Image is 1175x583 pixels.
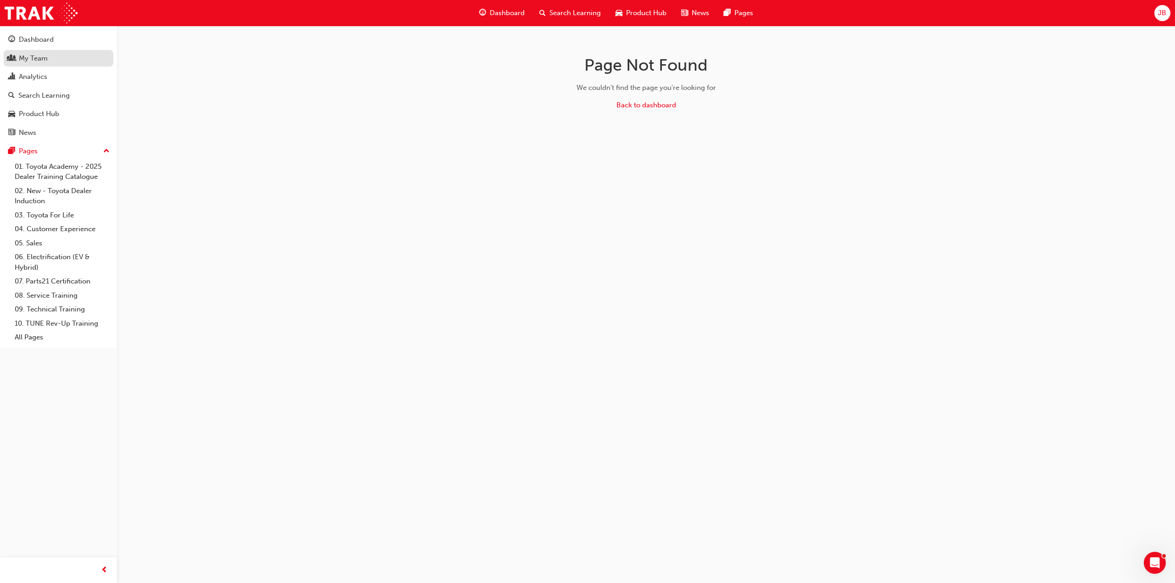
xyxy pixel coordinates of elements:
div: Analytics [19,72,47,82]
a: Back to dashboard [616,101,676,109]
a: All Pages [11,330,113,344]
span: Pages [734,8,753,18]
a: guage-iconDashboard [472,4,532,22]
a: news-iconNews [674,4,716,22]
span: pages-icon [8,147,15,155]
span: chart-icon [8,73,15,81]
span: Search Learning [549,8,601,18]
span: search-icon [539,7,546,19]
button: Pages [4,143,113,160]
span: people-icon [8,55,15,63]
span: News [692,8,709,18]
div: Product Hub [19,109,59,119]
div: Search Learning [18,90,70,101]
a: 08. Service Training [11,289,113,303]
span: guage-icon [8,36,15,44]
a: 01. Toyota Academy - 2025 Dealer Training Catalogue [11,160,113,184]
a: Dashboard [4,31,113,48]
span: news-icon [8,129,15,137]
h1: Page Not Found [501,55,792,75]
span: news-icon [681,7,688,19]
a: 03. Toyota For Life [11,208,113,222]
img: Trak [5,3,78,23]
a: 07. Parts21 Certification [11,274,113,289]
button: DashboardMy TeamAnalyticsSearch LearningProduct HubNews [4,29,113,143]
div: Dashboard [19,34,54,45]
a: My Team [4,50,113,67]
a: car-iconProduct Hub [608,4,674,22]
a: 09. Technical Training [11,302,113,316]
iframe: Intercom live chat [1144,552,1166,574]
a: 10. TUNE Rev-Up Training [11,316,113,331]
a: 02. New - Toyota Dealer Induction [11,184,113,208]
a: 05. Sales [11,236,113,250]
a: News [4,124,113,141]
span: Product Hub [626,8,666,18]
div: We couldn't find the page you're looking for [501,83,792,93]
span: up-icon [103,145,110,157]
a: pages-iconPages [716,4,761,22]
a: 04. Customer Experience [11,222,113,236]
a: search-iconSearch Learning [532,4,608,22]
span: guage-icon [479,7,486,19]
span: Dashboard [490,8,525,18]
span: prev-icon [101,565,108,576]
a: 06. Electrification (EV & Hybrid) [11,250,113,274]
div: My Team [19,53,48,64]
span: car-icon [8,110,15,118]
span: car-icon [615,7,622,19]
a: Analytics [4,68,113,85]
span: pages-icon [724,7,731,19]
div: Pages [19,146,38,156]
div: News [19,128,36,138]
button: JB [1154,5,1170,21]
span: search-icon [8,92,15,100]
a: Product Hub [4,105,113,122]
span: JB [1158,8,1166,18]
a: Search Learning [4,87,113,104]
